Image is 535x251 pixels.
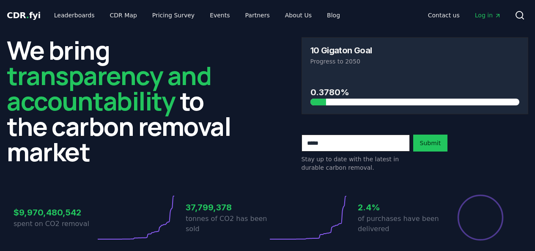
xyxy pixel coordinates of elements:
[47,8,347,23] nav: Main
[421,8,508,23] nav: Main
[7,37,234,164] h2: We bring to the carbon removal market
[358,214,440,234] p: of purchases have been delivered
[278,8,318,23] a: About Us
[103,8,144,23] a: CDR Map
[468,8,508,23] a: Log in
[186,201,268,214] h3: 37,799,378
[7,10,41,20] span: CDR fyi
[475,11,501,19] span: Log in
[239,8,277,23] a: Partners
[7,9,41,21] a: CDR.fyi
[457,194,504,241] div: Percentage of sales delivered
[186,214,268,234] p: tonnes of CO2 has been sold
[47,8,102,23] a: Leaderboards
[7,58,211,118] span: transparency and accountability
[310,46,372,55] h3: 10 Gigaton Goal
[14,206,96,219] h3: $9,970,480,542
[203,8,236,23] a: Events
[421,8,466,23] a: Contact us
[26,10,29,20] span: .
[310,57,520,66] p: Progress to 2050
[358,201,440,214] h3: 2.4%
[413,135,448,152] button: Submit
[310,86,520,99] h3: 0.3780%
[145,8,201,23] a: Pricing Survey
[320,8,347,23] a: Blog
[302,155,410,172] p: Stay up to date with the latest in durable carbon removal.
[14,219,96,229] p: spent on CO2 removal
